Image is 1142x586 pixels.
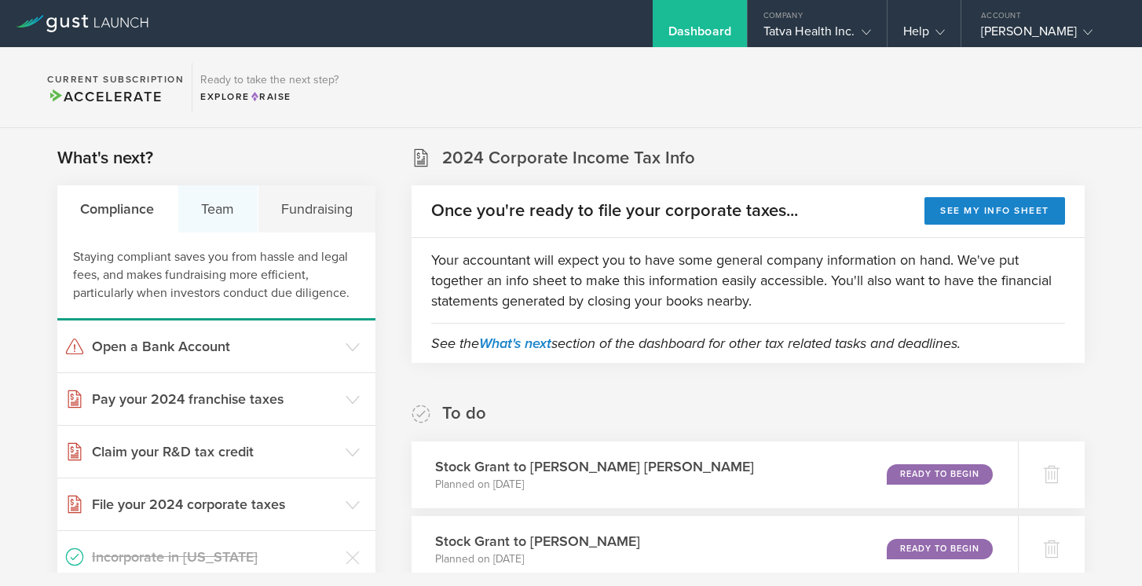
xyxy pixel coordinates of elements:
div: Fundraising [258,185,376,233]
div: Help [903,24,945,47]
div: Tatva Health Inc. [763,24,871,47]
div: Ready to take the next step?ExploreRaise [192,63,346,112]
h2: What's next? [57,147,153,170]
h3: Ready to take the next step? [200,75,339,86]
h3: File your 2024 corporate taxes [92,494,338,515]
div: [PERSON_NAME] [981,24,1115,47]
h2: Current Subscription [47,75,184,84]
h3: Pay your 2024 franchise taxes [92,389,338,409]
div: Team [178,185,258,233]
h2: Once you're ready to file your corporate taxes... [431,200,798,222]
div: Stock Grant to [PERSON_NAME] [PERSON_NAME]Planned on [DATE]Ready to Begin [412,441,1018,508]
h3: Incorporate in [US_STATE] [92,547,338,567]
em: See the section of the dashboard for other tax related tasks and deadlines. [431,335,961,352]
span: Accelerate [47,88,162,105]
h2: 2024 Corporate Income Tax Info [442,147,695,170]
h2: To do [442,402,486,425]
h3: Stock Grant to [PERSON_NAME] [435,531,640,551]
div: Dashboard [668,24,731,47]
div: Stock Grant to [PERSON_NAME]Planned on [DATE]Ready to Begin [412,516,1018,583]
p: Planned on [DATE] [435,477,754,493]
div: Compliance [57,185,178,233]
p: Your accountant will expect you to have some general company information on hand. We've put toget... [431,250,1065,311]
a: What's next [479,335,551,352]
span: Raise [250,91,291,102]
h3: Open a Bank Account [92,336,338,357]
button: See my info sheet [924,197,1065,225]
div: Ready to Begin [887,539,993,559]
div: Explore [200,90,339,104]
div: Staying compliant saves you from hassle and legal fees, and makes fundraising more efficient, par... [57,233,375,320]
div: Ready to Begin [887,464,993,485]
p: Planned on [DATE] [435,551,640,567]
h3: Stock Grant to [PERSON_NAME] [PERSON_NAME] [435,456,754,477]
h3: Claim your R&D tax credit [92,441,338,462]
